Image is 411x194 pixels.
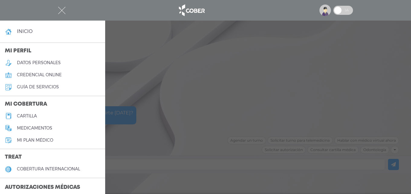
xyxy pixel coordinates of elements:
h5: medicamentos [17,126,52,131]
h4: inicio [17,28,33,34]
img: Cober_menu-close-white.svg [58,7,66,14]
img: profile-placeholder.svg [319,5,331,16]
h5: cartilla [17,113,37,119]
h5: guía de servicios [17,84,59,90]
h5: Mi plan médico [17,138,53,143]
h5: credencial online [17,72,62,77]
h5: cobertura internacional [17,166,80,172]
h5: datos personales [17,60,61,65]
img: logo_cober_home-white.png [176,3,207,18]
